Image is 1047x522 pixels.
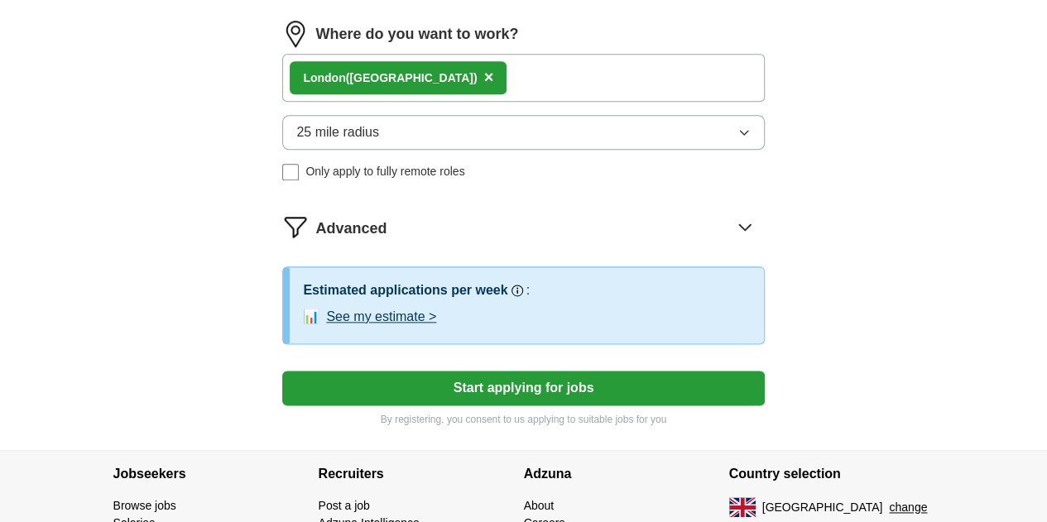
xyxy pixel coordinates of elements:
[762,499,883,516] span: [GEOGRAPHIC_DATA]
[303,69,477,87] div: on
[282,115,764,150] button: 25 mile radius
[303,71,331,84] strong: Lond
[889,499,927,516] button: change
[303,307,319,327] span: 📊
[326,307,436,327] button: See my estimate >
[319,499,370,512] a: Post a job
[484,68,494,86] span: ×
[484,65,494,90] button: ×
[729,451,934,497] h4: Country selection
[526,280,530,300] h3: :
[305,163,464,180] span: Only apply to fully remote roles
[282,21,309,47] img: location.png
[524,499,555,512] a: About
[346,71,478,84] span: ([GEOGRAPHIC_DATA])
[282,213,309,240] img: filter
[296,122,379,142] span: 25 mile radius
[282,164,299,180] input: Only apply to fully remote roles
[282,412,764,427] p: By registering, you consent to us applying to suitable jobs for you
[315,23,518,45] label: Where do you want to work?
[303,280,507,300] h3: Estimated applications per week
[113,499,176,512] a: Browse jobs
[729,497,756,517] img: UK flag
[315,218,387,240] span: Advanced
[282,371,764,405] button: Start applying for jobs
